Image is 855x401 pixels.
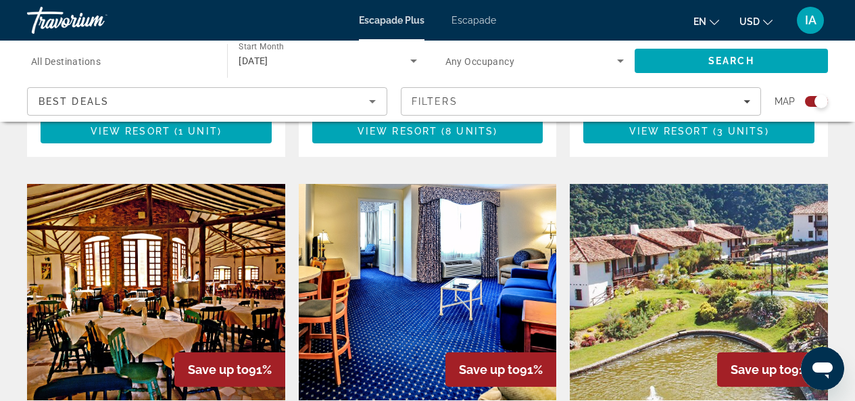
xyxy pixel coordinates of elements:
span: View Resort [358,126,437,137]
button: Search [635,49,828,73]
span: View Resort [629,126,709,137]
img: La Trucha Azul [570,184,828,400]
span: 1 unit [178,126,218,137]
span: View Resort [91,126,170,137]
button: Meniu utilizator [793,6,828,34]
span: Save up to [188,362,249,377]
span: Map [775,92,795,111]
input: Select destination [31,53,210,70]
span: ( ) [709,126,769,137]
div: 91% [174,352,285,387]
img: Varsity Clubs of America South Bend [299,184,557,400]
span: 8 units [445,126,493,137]
span: ( ) [170,126,222,137]
a: Travorium [27,3,162,38]
a: Escapade [451,15,496,26]
span: All Destinations [31,56,101,67]
span: ( ) [437,126,497,137]
button: Schimbați limba [693,11,719,31]
span: Save up to [459,362,520,377]
span: Search [708,55,754,66]
span: [DATE] [239,55,268,66]
font: USD [739,16,760,27]
span: Filters [412,96,458,107]
button: View Resort(3 units) [583,119,814,143]
iframe: Buton pentru lansarea ferestrei de mesagerie [801,347,844,390]
button: Filters [401,87,761,116]
button: View Resort(1 unit) [41,119,272,143]
font: IA [805,13,816,27]
mat-select: Sort by [39,93,376,110]
span: Any Occupancy [445,56,515,67]
div: 91% [717,352,828,387]
span: 3 units [717,126,765,137]
span: Start Month [239,42,284,51]
button: View Resort(8 units) [312,119,543,143]
div: 91% [445,352,556,387]
button: Schimbați moneda [739,11,773,31]
img: Islas del Sol Morrocoy Resort [27,184,285,400]
font: en [693,16,706,27]
span: Save up to [731,362,791,377]
span: Best Deals [39,96,109,107]
a: Escapade Plus [359,15,424,26]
